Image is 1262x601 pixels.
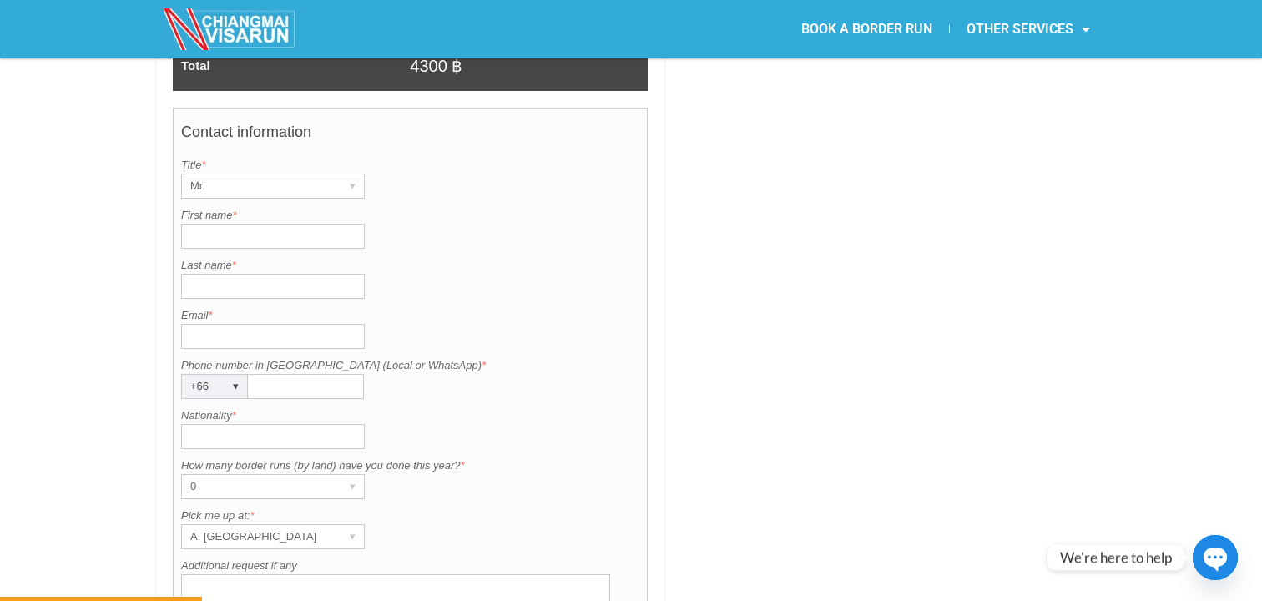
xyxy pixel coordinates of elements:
[181,257,639,274] label: Last name
[181,457,639,474] label: How many border runs (by land) have you done this year?
[181,307,639,324] label: Email
[182,525,332,548] div: A. [GEOGRAPHIC_DATA]
[181,407,639,424] label: Nationality
[224,375,247,398] div: ▾
[785,10,949,48] a: BOOK A BORDER RUN
[181,115,639,157] h4: Contact information
[341,174,364,198] div: ▾
[182,174,332,198] div: Mr.
[631,10,1107,48] nav: Menu
[181,207,639,224] label: First name
[341,525,364,548] div: ▾
[182,475,332,498] div: 0
[173,41,410,91] td: Total
[181,558,639,574] label: Additional request if any
[181,357,639,374] label: Phone number in [GEOGRAPHIC_DATA] (Local or WhatsApp)
[182,375,215,398] div: +66
[950,10,1107,48] a: OTHER SERVICES
[181,508,639,524] label: Pick me up at:
[341,475,364,498] div: ▾
[181,157,639,174] label: Title
[410,41,647,91] td: 4300 ฿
